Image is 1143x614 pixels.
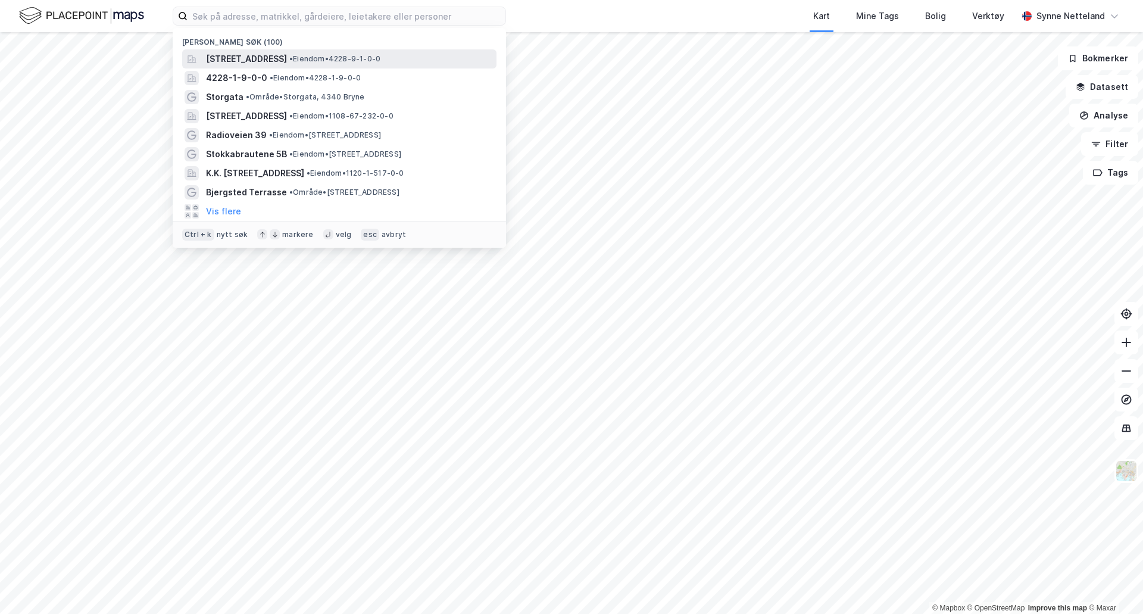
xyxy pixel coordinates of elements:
[206,185,287,200] span: Bjergsted Terrasse
[1083,557,1143,614] div: Kontrollprogram for chat
[925,9,946,23] div: Bolig
[206,166,304,180] span: K.K. [STREET_ADDRESS]
[206,52,287,66] span: [STREET_ADDRESS]
[289,111,394,121] span: Eiendom • 1108-67-232-0-0
[289,54,380,64] span: Eiendom • 4228-9-1-0-0
[1066,75,1138,99] button: Datasett
[173,28,506,49] div: [PERSON_NAME] søk (100)
[307,169,404,178] span: Eiendom • 1120-1-517-0-0
[282,230,313,239] div: markere
[1028,604,1087,612] a: Improve this map
[307,169,310,177] span: •
[19,5,144,26] img: logo.f888ab2527a4732fd821a326f86c7f29.svg
[967,604,1025,612] a: OpenStreetMap
[270,73,361,83] span: Eiendom • 4228-1-9-0-0
[246,92,249,101] span: •
[289,54,293,63] span: •
[813,9,830,23] div: Kart
[932,604,965,612] a: Mapbox
[1083,161,1138,185] button: Tags
[182,229,214,241] div: Ctrl + k
[289,149,401,159] span: Eiendom • [STREET_ADDRESS]
[1069,104,1138,127] button: Analyse
[1081,132,1138,156] button: Filter
[856,9,899,23] div: Mine Tags
[289,149,293,158] span: •
[206,128,267,142] span: Radioveien 39
[206,204,241,219] button: Vis flere
[217,230,248,239] div: nytt søk
[1036,9,1105,23] div: Synne Netteland
[289,188,399,197] span: Område • [STREET_ADDRESS]
[206,71,267,85] span: 4228-1-9-0-0
[269,130,381,140] span: Eiendom • [STREET_ADDRESS]
[289,188,293,197] span: •
[972,9,1004,23] div: Verktøy
[246,92,365,102] span: Område • Storgata, 4340 Bryne
[1115,460,1138,482] img: Z
[336,230,352,239] div: velg
[382,230,406,239] div: avbryt
[188,7,505,25] input: Søk på adresse, matrikkel, gårdeiere, leietakere eller personer
[1083,557,1143,614] iframe: Chat Widget
[1058,46,1138,70] button: Bokmerker
[289,111,293,120] span: •
[206,109,287,123] span: [STREET_ADDRESS]
[361,229,379,241] div: esc
[206,90,243,104] span: Storgata
[269,130,273,139] span: •
[206,147,287,161] span: Stokkabrautene 5B
[270,73,273,82] span: •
